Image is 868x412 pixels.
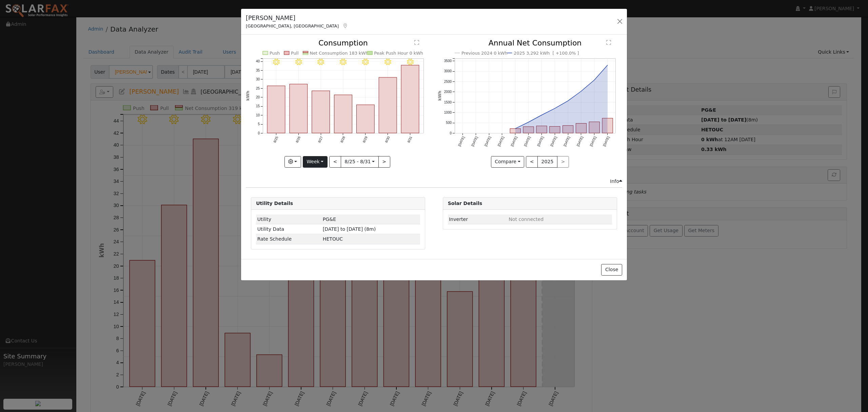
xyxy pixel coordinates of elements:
[576,136,584,147] text: [DATE]
[295,59,302,65] i: 8/26 - Clear
[291,51,299,56] text: Pull
[384,59,391,65] i: 8/30 - Clear
[448,201,482,206] strong: Solar Details
[379,77,397,133] rect: onclick=""
[601,264,622,276] button: Close
[378,156,390,168] button: >
[273,136,279,144] text: 8/25
[340,136,346,144] text: 8/28
[312,91,330,133] rect: onclick=""
[303,156,328,168] button: Week
[523,136,531,147] text: [DATE]
[342,23,348,29] a: Map
[329,156,341,168] button: <
[362,59,369,65] i: 8/29 - Clear
[510,136,518,147] text: [DATE]
[514,127,516,130] circle: onclick=""
[444,111,452,114] text: 1000
[256,87,260,90] text: 25
[602,118,613,133] rect: onclick=""
[514,51,579,56] text: 2025 3,292 kWh [ +100.0% ]
[323,217,336,222] span: ID: 17240496, authorized: 08/30/25
[537,156,557,168] button: 2025
[245,91,250,101] text: kWh
[550,127,560,133] rect: onclick=""
[536,126,547,133] rect: onclick=""
[580,90,583,93] circle: onclick=""
[258,131,260,135] text: 0
[444,90,452,94] text: 2000
[540,114,543,116] circle: onclick=""
[444,70,452,73] text: 3000
[317,136,323,144] text: 8/27
[414,40,419,45] text: 
[484,136,491,147] text: [DATE]
[258,123,260,126] text: 5
[550,136,557,147] text: [DATE]
[457,136,465,147] text: [DATE]
[295,136,301,144] text: 8/26
[318,59,324,65] i: 8/27 - Clear
[510,129,520,133] rect: onclick=""
[270,51,280,56] text: Push
[602,136,610,147] text: [DATE]
[310,51,369,56] text: Net Consumption 183 kWh
[563,126,573,133] rect: onclick=""
[340,59,347,65] i: 8/28 - Clear
[401,65,419,133] rect: onclick=""
[491,156,525,168] button: Compare
[256,201,293,206] strong: Utility Details
[470,136,478,147] text: [DATE]
[450,131,452,135] text: 0
[461,51,508,56] text: Previous 2024 0 kWh
[446,121,452,125] text: 500
[357,105,375,133] rect: onclick=""
[256,113,260,117] text: 10
[256,69,260,72] text: 35
[362,136,368,144] text: 8/29
[256,105,260,108] text: 15
[444,59,452,63] text: 3500
[341,156,379,168] button: 8/25 - 8/31
[589,122,599,133] rect: onclick=""
[246,23,339,29] span: [GEOGRAPHIC_DATA], [GEOGRAPHIC_DATA]
[606,64,609,67] circle: onclick=""
[448,214,508,224] td: Inverter
[273,59,280,65] i: 8/25 - Clear
[567,100,569,102] circle: onclick=""
[256,78,260,81] text: 30
[323,236,343,242] span: Q
[523,127,534,133] rect: onclick=""
[407,59,414,65] i: 8/31 - Clear
[488,39,581,47] text: Annual Net Consumption
[256,234,321,244] td: Rate Schedule
[593,79,596,81] circle: onclick=""
[246,14,348,22] h5: [PERSON_NAME]
[536,136,544,147] text: [DATE]
[437,91,442,101] text: kWh
[606,40,611,45] text: 
[589,136,597,147] text: [DATE]
[444,100,452,104] text: 1500
[323,226,376,232] span: [DATE] to [DATE] (8m)
[374,51,423,56] text: Peak Push Hour 0 kWh
[497,136,505,147] text: [DATE]
[407,136,413,144] text: 8/31
[334,95,352,133] rect: onclick=""
[527,121,530,124] circle: onclick=""
[384,136,391,144] text: 8/30
[256,224,321,234] td: Utility Data
[256,95,260,99] text: 20
[563,136,571,147] text: [DATE]
[256,60,260,63] text: 40
[256,214,321,224] td: Utility
[444,80,452,83] text: 2500
[509,217,544,222] span: ID: null, authorized: None
[267,86,285,133] rect: onclick=""
[553,107,556,110] circle: onclick=""
[576,124,586,133] rect: onclick=""
[318,39,368,47] text: Consumption
[290,84,308,133] rect: onclick=""
[526,156,538,168] button: <
[610,178,622,185] div: Info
